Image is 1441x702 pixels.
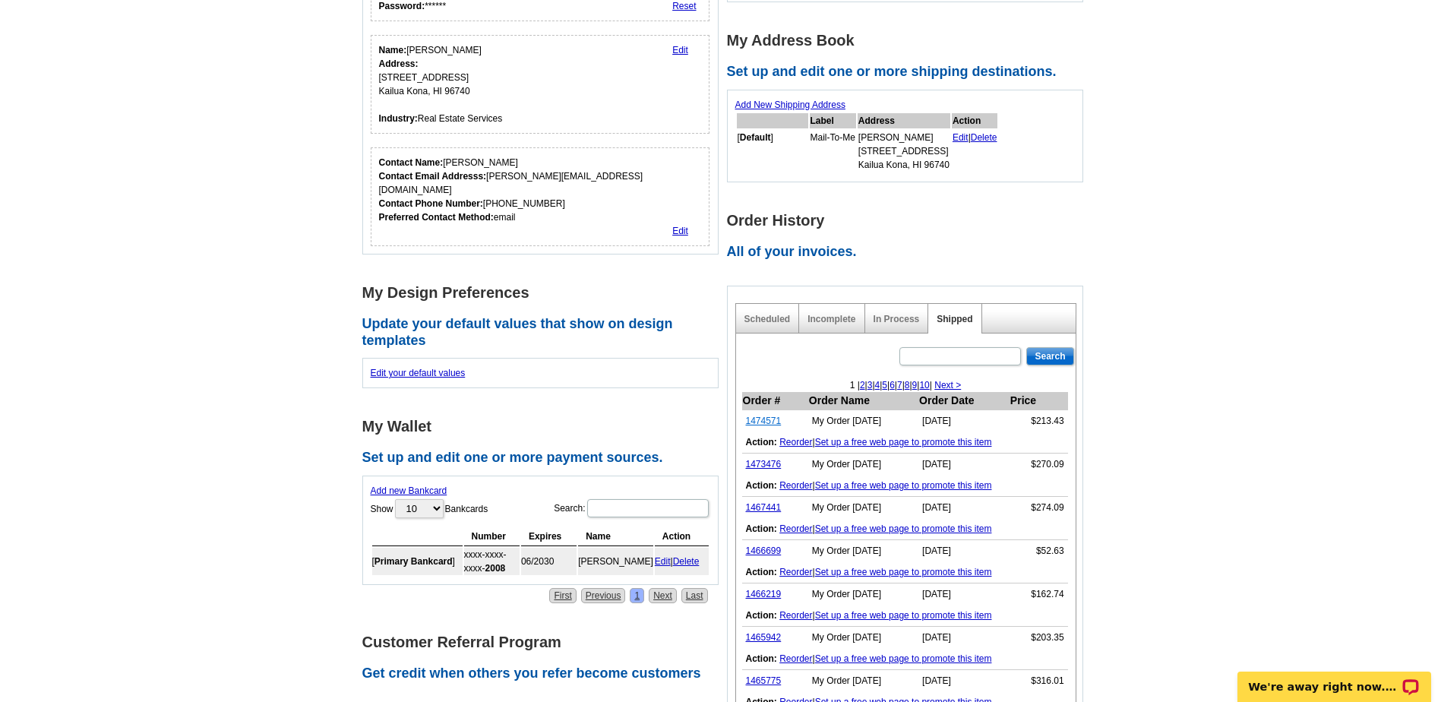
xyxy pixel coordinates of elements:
td: [PERSON_NAME] [578,548,653,575]
td: $203.35 [1010,627,1068,649]
a: 1465942 [746,632,782,643]
td: [ ] [372,548,463,575]
h2: Set up and edit one or more shipping destinations. [727,64,1092,81]
td: $52.63 [1010,540,1068,562]
th: Action [655,527,709,546]
label: Show Bankcards [371,498,488,520]
a: Edit your default values [371,368,466,378]
a: Edit [672,226,688,236]
td: | [655,548,709,575]
td: [DATE] [918,627,1010,649]
a: In Process [874,314,920,324]
label: Search: [554,498,709,519]
td: My Order [DATE] [808,583,918,606]
td: [DATE] [918,583,1010,606]
td: [DATE] [918,410,1010,432]
a: 1473476 [746,459,782,470]
td: $274.09 [1010,497,1068,519]
b: Action: [746,437,777,447]
a: Reorder [779,523,812,534]
b: Action: [746,523,777,534]
th: Order Date [918,392,1010,410]
strong: Contact Phone Number: [379,198,483,209]
a: 3 [867,380,873,391]
td: My Order [DATE] [808,497,918,519]
th: Order # [742,392,808,410]
a: 8 [905,380,910,391]
a: Set up a free web page to promote this item [815,523,992,534]
input: Search: [587,499,709,517]
a: Next [649,588,677,603]
td: My Order [DATE] [808,627,918,649]
a: 9 [912,380,918,391]
a: 10 [919,380,929,391]
h2: Set up and edit one or more payment sources. [362,450,727,466]
h1: My Wallet [362,419,727,435]
td: [DATE] [918,497,1010,519]
a: 7 [897,380,902,391]
a: First [549,588,576,603]
h1: My Address Book [727,33,1092,49]
strong: Password: [379,1,425,11]
a: Incomplete [807,314,855,324]
th: Number [464,527,520,546]
a: 5 [882,380,887,391]
td: | [742,561,1068,583]
td: [PERSON_NAME] [STREET_ADDRESS] Kailua Kona, HI 96740 [858,130,950,172]
a: 4 [875,380,880,391]
a: Reorder [779,480,812,491]
td: xxxx-xxxx-xxxx- [464,548,520,575]
th: Price [1010,392,1068,410]
a: Reorder [779,437,812,447]
select: ShowBankcards [395,499,444,518]
th: Action [952,113,998,128]
th: Name [578,527,653,546]
a: Delete [673,556,700,567]
div: Your personal details. [371,35,710,134]
a: 1466219 [746,589,782,599]
strong: Preferred Contact Method: [379,212,494,223]
a: Scheduled [744,314,791,324]
b: Action: [746,567,777,577]
a: Edit [953,132,969,143]
a: Edit [655,556,671,567]
strong: Contact Email Addresss: [379,171,487,182]
td: $213.43 [1010,410,1068,432]
td: My Order [DATE] [808,670,918,692]
b: Action: [746,480,777,491]
td: [DATE] [918,540,1010,562]
th: Address [858,113,950,128]
td: $270.09 [1010,454,1068,476]
td: My Order [DATE] [808,410,918,432]
div: 1 | | | | | | | | | | [736,378,1076,392]
div: Who should we contact regarding order issues? [371,147,710,246]
a: 1474571 [746,416,782,426]
td: My Order [DATE] [808,454,918,476]
td: $316.01 [1010,670,1068,692]
a: 1465775 [746,675,782,686]
strong: Address: [379,58,419,69]
a: Edit [672,45,688,55]
div: [PERSON_NAME] [PERSON_NAME][EMAIL_ADDRESS][DOMAIN_NAME] [PHONE_NUMBER] email [379,156,702,224]
strong: Name: [379,45,407,55]
td: [DATE] [918,670,1010,692]
a: Add New Shipping Address [735,100,845,110]
a: Set up a free web page to promote this item [815,653,992,664]
h1: Customer Referral Program [362,634,727,650]
td: [ ] [737,130,808,172]
a: Last [681,588,708,603]
a: Set up a free web page to promote this item [815,437,992,447]
strong: Contact Name: [379,157,444,168]
b: Primary Bankcard [374,556,453,567]
th: Expires [521,527,577,546]
strong: 2008 [485,563,506,574]
a: Reorder [779,610,812,621]
h2: Get credit when others you refer become customers [362,666,727,682]
a: Add new Bankcard [371,485,447,496]
a: 1466699 [746,545,782,556]
th: Label [810,113,856,128]
a: Next > [934,380,961,391]
h1: My Design Preferences [362,285,727,301]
